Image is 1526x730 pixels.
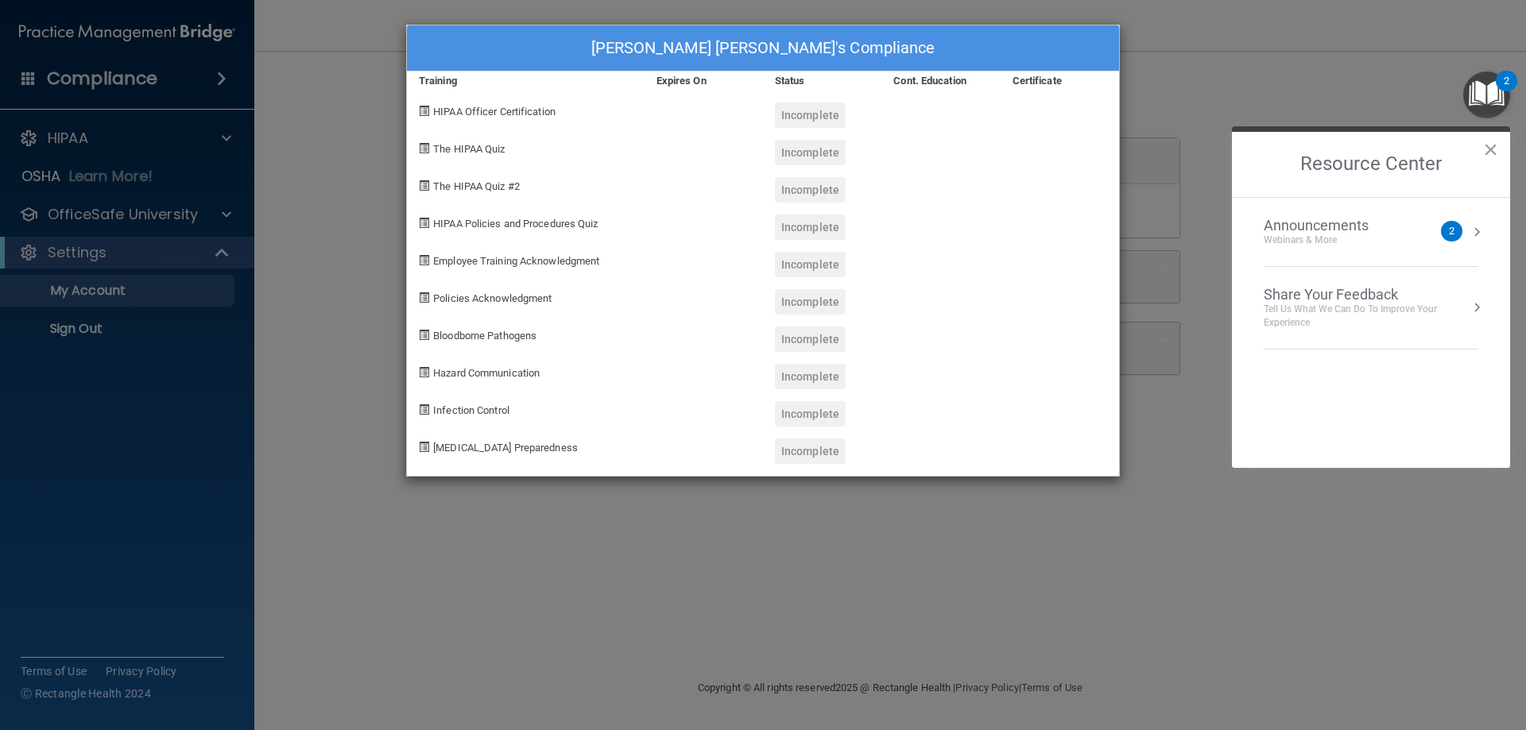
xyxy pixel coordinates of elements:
[1504,81,1509,102] div: 2
[1001,71,1119,91] div: Certificate
[433,367,540,379] span: Hazard Communication
[407,25,1119,71] div: [PERSON_NAME] [PERSON_NAME]'s Compliance
[1232,126,1510,468] div: Resource Center
[1264,286,1478,303] div: Share Your Feedback
[645,71,763,91] div: Expires On
[433,143,505,155] span: The HIPAA Quiz
[775,289,846,315] div: Incomplete
[775,177,846,203] div: Incomplete
[775,140,846,165] div: Incomplete
[775,326,846,352] div: Incomplete
[763,71,881,91] div: Status
[433,180,520,192] span: The HIPAA Quiz #2
[1483,137,1498,162] button: Close
[1264,217,1400,234] div: Announcements
[433,292,552,304] span: Policies Acknowledgment
[433,106,556,118] span: HIPAA Officer Certification
[1264,234,1400,247] div: Webinars & More
[775,102,846,128] div: Incomplete
[433,442,578,454] span: [MEDICAL_DATA] Preparedness
[881,71,1000,91] div: Cont. Education
[433,255,599,267] span: Employee Training Acknowledgment
[775,364,846,389] div: Incomplete
[775,252,846,277] div: Incomplete
[433,218,598,230] span: HIPAA Policies and Procedures Quiz
[433,330,536,342] span: Bloodborne Pathogens
[433,404,509,416] span: Infection Control
[775,401,846,427] div: Incomplete
[1232,132,1510,197] h2: Resource Center
[775,438,846,464] div: Incomplete
[1463,71,1510,118] button: Open Resource Center, 2 new notifications
[1264,303,1478,330] div: Tell Us What We Can Do to Improve Your Experience
[407,71,645,91] div: Training
[775,214,846,240] div: Incomplete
